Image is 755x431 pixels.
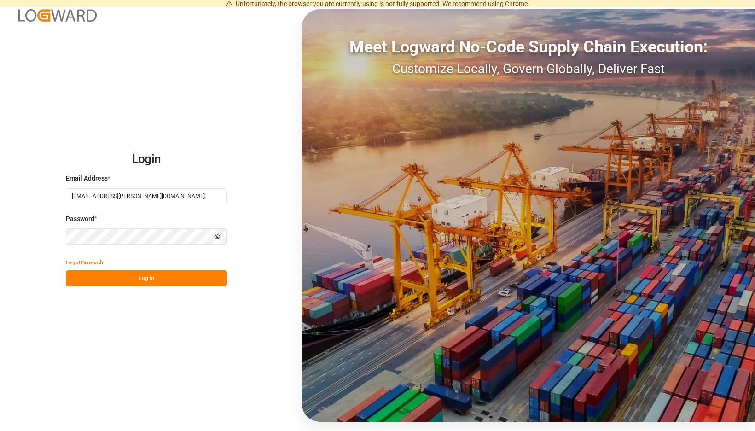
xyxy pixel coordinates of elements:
[302,35,755,59] div: Meet Logward No-Code Supply Chain Execution:
[66,270,227,286] button: Log In
[66,174,108,183] span: Email Address
[66,214,94,224] span: Password
[66,145,227,174] h2: Login
[66,188,227,204] input: Enter your email
[18,9,97,22] img: Logward_new_orange.png
[66,254,104,270] button: Forgot Password?
[302,59,755,79] div: Customize Locally, Govern Globally, Deliver Fast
